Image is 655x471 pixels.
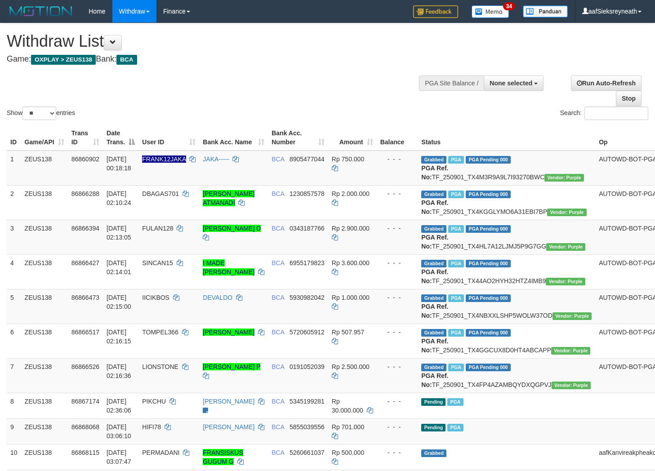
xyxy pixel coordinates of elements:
[7,107,75,120] label: Show entries
[332,363,370,370] span: Rp 2.500.000
[31,55,96,65] span: OXPLAY > ZEUS138
[466,294,511,302] span: PGA Pending
[551,347,590,355] span: Vendor URL: https://trx4.1velocity.biz
[203,329,254,336] a: [PERSON_NAME]
[448,364,464,371] span: Marked by aafpengsreynich
[290,423,325,431] span: Copy 5855039556 to clipboard
[380,448,414,457] div: - - -
[380,362,414,371] div: - - -
[503,2,515,10] span: 34
[421,329,446,337] span: Grabbed
[290,329,325,336] span: Copy 5720605912 to clipboard
[138,125,199,151] th: User ID: activate to sort column ascending
[107,329,131,345] span: [DATE] 02:16:15
[203,423,254,431] a: [PERSON_NAME]
[7,324,21,358] td: 6
[332,398,363,414] span: Rp 30.000.000
[328,125,377,151] th: Amount: activate to sort column ascending
[71,294,99,301] span: 86866473
[272,294,284,301] span: BCA
[272,423,284,431] span: BCA
[272,259,284,267] span: BCA
[418,151,595,186] td: TF_250901_TX4M3R9A9L7I93270BWC
[421,449,446,457] span: Grabbed
[21,220,68,254] td: ZEUS138
[107,156,131,172] span: [DATE] 00:18:18
[21,125,68,151] th: Game/API: activate to sort column ascending
[332,259,370,267] span: Rp 3.600.000
[380,422,414,431] div: - - -
[419,76,484,91] div: PGA Site Balance /
[421,225,446,233] span: Grabbed
[142,449,179,456] span: PERMADANI
[466,260,511,267] span: PGA Pending
[421,199,448,215] b: PGA Ref. No:
[142,259,173,267] span: SINCAN15
[466,156,511,164] span: PGA Pending
[466,191,511,198] span: PGA Pending
[421,191,446,198] span: Grabbed
[523,5,568,18] img: panduan.png
[413,5,458,18] img: Feedback.jpg
[7,4,75,18] img: MOTION_logo.png
[203,398,254,405] a: [PERSON_NAME]
[7,418,21,444] td: 9
[107,398,131,414] span: [DATE] 02:36:06
[421,294,446,302] span: Grabbed
[68,125,103,151] th: Trans ID: activate to sort column ascending
[447,398,463,406] span: Marked by aafmaleo
[7,151,21,186] td: 1
[466,225,511,233] span: PGA Pending
[103,125,138,151] th: Date Trans.: activate to sort column descending
[21,151,68,186] td: ZEUS138
[290,294,325,301] span: Copy 5930982042 to clipboard
[21,289,68,324] td: ZEUS138
[448,329,464,337] span: Marked by aafpengsreynich
[71,225,99,232] span: 86866394
[421,372,448,388] b: PGA Ref. No:
[418,289,595,324] td: TF_250901_TX4NBXXLSHP5WOLW37OD
[447,424,463,431] span: Marked by aafpengsreynich
[380,155,414,164] div: - - -
[272,363,284,370] span: BCA
[421,424,446,431] span: Pending
[546,243,585,251] span: Vendor URL: https://trx4.1velocity.biz
[332,329,364,336] span: Rp 507.957
[553,312,592,320] span: Vendor URL: https://trx4.1velocity.biz
[290,363,325,370] span: Copy 0191052039 to clipboard
[421,398,446,406] span: Pending
[7,125,21,151] th: ID
[71,423,99,431] span: 86868068
[203,259,254,275] a: I MADE [PERSON_NAME]
[332,294,370,301] span: Rp 1.000.000
[21,185,68,220] td: ZEUS138
[71,259,99,267] span: 86866427
[272,225,284,232] span: BCA
[21,444,68,470] td: ZEUS138
[7,393,21,418] td: 8
[7,55,428,64] h4: Game: Bank:
[268,125,328,151] th: Bank Acc. Number: activate to sort column ascending
[203,363,260,370] a: [PERSON_NAME] P
[560,107,648,120] label: Search:
[203,294,232,301] a: DEVALDO
[418,185,595,220] td: TF_250901_TX4KGGLYMO6A31EBI7BP
[7,289,21,324] td: 5
[380,189,414,198] div: - - -
[107,190,131,206] span: [DATE] 02:10:24
[21,393,68,418] td: ZEUS138
[421,303,448,319] b: PGA Ref. No:
[21,418,68,444] td: ZEUS138
[544,174,584,182] span: Vendor URL: https://trx4.1velocity.biz
[418,358,595,393] td: TF_250901_TX4FP4AZAMBQYDXQGPVJ
[418,324,595,358] td: TF_250901_TX4GGCUX8D0HT4ABCAPP
[584,107,648,120] input: Search:
[290,156,325,163] span: Copy 8905477044 to clipboard
[421,156,446,164] span: Grabbed
[7,358,21,393] td: 7
[107,294,131,310] span: [DATE] 02:15:00
[272,398,284,405] span: BCA
[484,76,544,91] button: None selected
[332,449,364,456] span: Rp 500.000
[107,259,131,275] span: [DATE] 02:14:01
